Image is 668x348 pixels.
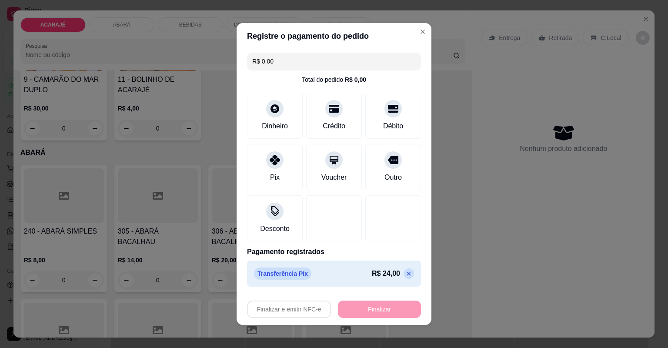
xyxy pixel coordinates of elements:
[262,121,288,131] div: Dinheiro
[237,23,431,49] header: Registre o pagamento do pedido
[254,268,311,280] p: Transferência Pix
[260,224,290,234] div: Desconto
[416,25,430,39] button: Close
[247,247,421,257] p: Pagamento registrados
[384,172,402,183] div: Outro
[252,53,416,70] input: Ex.: hambúrguer de cordeiro
[302,75,366,84] div: Total do pedido
[345,75,366,84] div: R$ 0,00
[383,121,403,131] div: Débito
[270,172,280,183] div: Pix
[321,172,347,183] div: Voucher
[372,268,400,279] p: R$ 24,00
[323,121,345,131] div: Crédito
